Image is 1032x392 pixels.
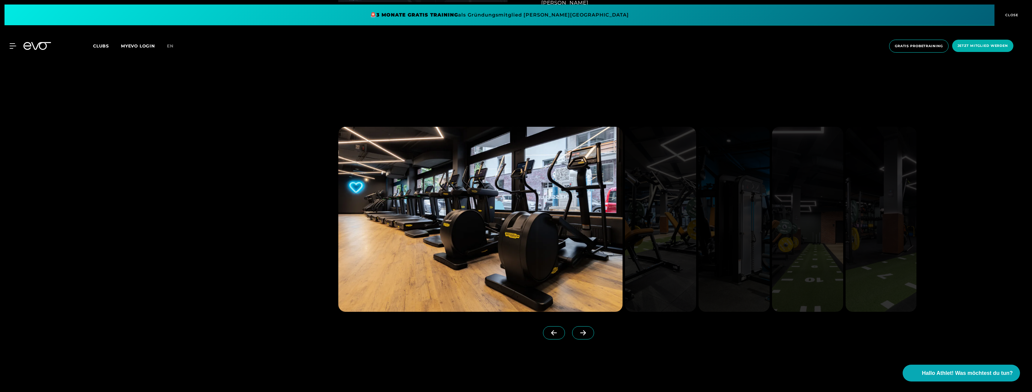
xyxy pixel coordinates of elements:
[625,127,696,312] img: evofitness
[1004,12,1018,18] span: CLOSE
[895,44,943,49] span: Gratis Probetraining
[887,40,950,53] a: Gratis Probetraining
[772,127,843,312] img: evofitness
[338,127,623,312] img: evofitness
[994,5,1027,26] button: CLOSE
[903,365,1020,381] button: Hallo Athlet! Was möchtest du tun?
[121,43,155,49] a: MYEVO LOGIN
[93,43,121,49] a: Clubs
[699,127,770,312] img: evofitness
[958,43,1008,48] span: Jetzt Mitglied werden
[93,43,109,49] span: Clubs
[950,40,1015,53] a: Jetzt Mitglied werden
[846,127,917,312] img: evofitness
[922,369,1013,377] span: Hallo Athlet! Was möchtest du tun?
[167,43,181,50] a: en
[167,43,174,49] span: en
